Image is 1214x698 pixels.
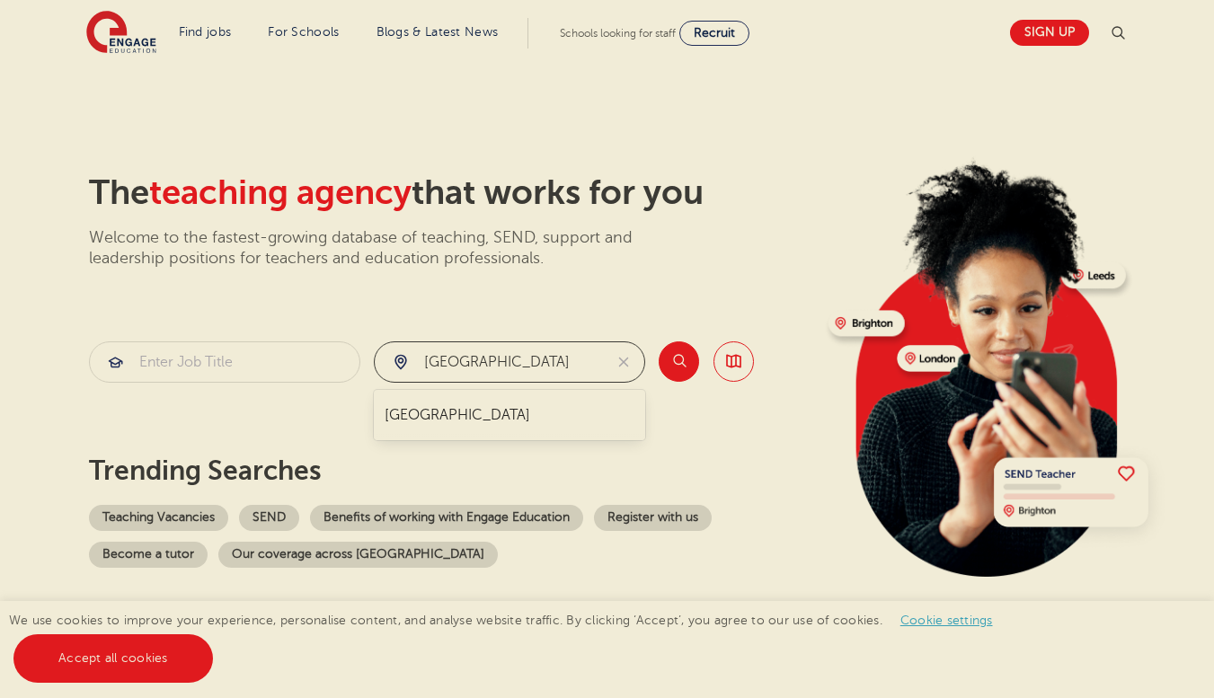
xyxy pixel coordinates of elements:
a: Teaching Vacancies [89,505,228,531]
a: Benefits of working with Engage Education [310,505,583,531]
button: Clear [603,342,644,382]
a: Recruit [679,21,749,46]
h2: The that works for you [89,172,814,214]
a: Become a tutor [89,542,208,568]
p: Welcome to the fastest-growing database of teaching, SEND, support and leadership positions for t... [89,227,682,269]
input: Submit [90,342,359,382]
a: Our coverage across [GEOGRAPHIC_DATA] [218,542,498,568]
a: Accept all cookies [13,634,213,683]
p: Trending searches [89,455,814,487]
div: Submit [89,341,360,383]
a: SEND [239,505,299,531]
input: Submit [375,342,603,382]
button: Search [659,341,699,382]
span: Schools looking for staff [560,27,676,40]
a: Cookie settings [900,614,993,627]
a: Blogs & Latest News [377,25,499,39]
span: Recruit [694,26,735,40]
ul: Submit [381,397,638,433]
img: Engage Education [86,11,156,56]
a: For Schools [268,25,339,39]
li: [GEOGRAPHIC_DATA] [381,397,638,433]
a: Register with us [594,505,712,531]
span: We use cookies to improve your experience, personalise content, and analyse website traffic. By c... [9,614,1011,665]
a: Find jobs [179,25,232,39]
span: teaching agency [149,173,412,212]
div: Submit [374,341,645,383]
a: Sign up [1010,20,1089,46]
